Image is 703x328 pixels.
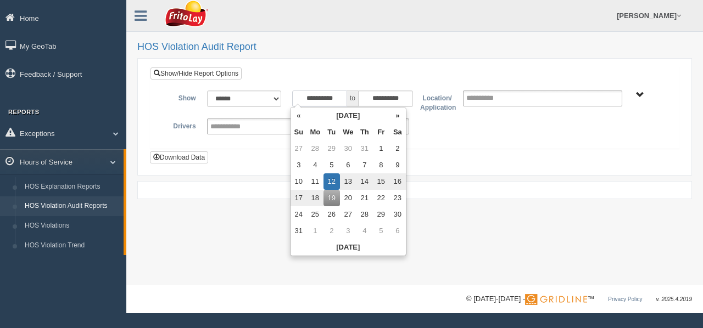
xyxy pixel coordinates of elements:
[307,190,323,206] td: 18
[307,157,323,173] td: 4
[307,223,323,239] td: 1
[525,294,587,305] img: Gridline
[373,157,389,173] td: 8
[608,296,642,302] a: Privacy Policy
[323,157,340,173] td: 5
[389,206,406,223] td: 30
[291,173,307,190] td: 10
[356,157,373,173] td: 7
[356,173,373,190] td: 14
[323,190,340,206] td: 19
[389,157,406,173] td: 9
[159,91,202,104] label: Show
[373,173,389,190] td: 15
[291,190,307,206] td: 17
[340,206,356,223] td: 27
[20,196,124,216] a: HOS Violation Audit Reports
[373,223,389,239] td: 5
[373,206,389,223] td: 29
[291,140,307,157] td: 27
[356,124,373,140] th: Th
[150,67,242,80] a: Show/Hide Report Options
[291,223,307,239] td: 31
[340,173,356,190] td: 13
[20,216,124,236] a: HOS Violations
[291,108,307,124] th: «
[347,91,358,107] span: to
[291,157,307,173] td: 3
[159,118,202,132] label: Drivers
[291,239,406,256] th: [DATE]
[466,293,692,305] div: © [DATE]-[DATE] - ™
[323,223,340,239] td: 2
[340,124,356,140] th: We
[415,91,457,113] label: Location/ Application
[307,206,323,223] td: 25
[307,140,323,157] td: 28
[340,190,356,206] td: 20
[323,206,340,223] td: 26
[137,42,692,53] h2: HOS Violation Audit Report
[373,140,389,157] td: 1
[389,223,406,239] td: 6
[656,296,692,302] span: v. 2025.4.2019
[323,124,340,140] th: Tu
[356,223,373,239] td: 4
[20,236,124,256] a: HOS Violation Trend
[307,108,389,124] th: [DATE]
[340,140,356,157] td: 30
[389,173,406,190] td: 16
[389,108,406,124] th: »
[356,190,373,206] td: 21
[340,157,356,173] td: 6
[307,124,323,140] th: Mo
[389,190,406,206] td: 23
[356,140,373,157] td: 31
[291,206,307,223] td: 24
[307,173,323,190] td: 11
[323,140,340,157] td: 29
[356,206,373,223] td: 28
[291,124,307,140] th: Su
[389,124,406,140] th: Sa
[373,124,389,140] th: Fr
[389,140,406,157] td: 2
[20,177,124,197] a: HOS Explanation Reports
[373,190,389,206] td: 22
[323,173,340,190] td: 12
[340,223,356,239] td: 3
[150,151,208,163] button: Download Data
